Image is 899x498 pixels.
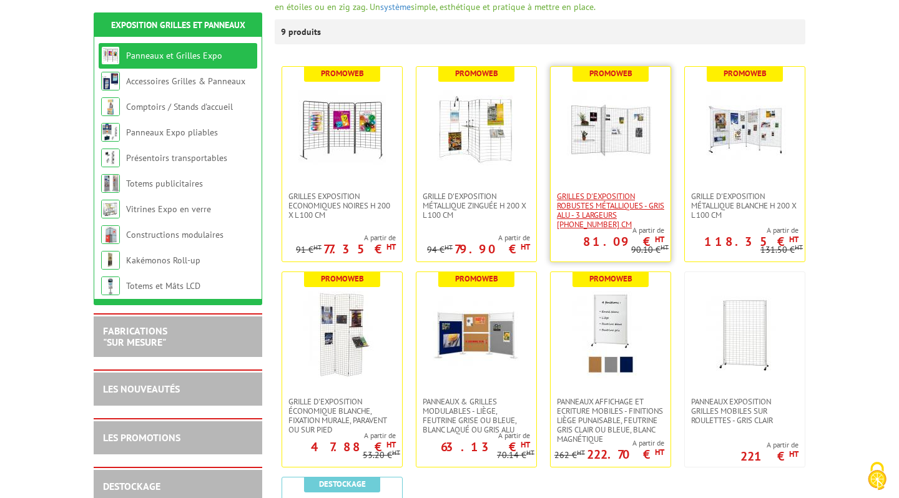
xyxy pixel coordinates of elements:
[521,439,530,450] sup: HT
[101,251,120,270] img: Kakémonos Roll-up
[567,291,654,378] img: Panneaux Affichage et Ecriture Mobiles - finitions liège punaisable, feutrine gris clair ou bleue...
[363,451,400,460] p: 53.20 €
[655,447,664,457] sup: HT
[557,192,664,229] span: Grilles d'exposition robustes métalliques - gris alu - 3 largeurs [PHONE_NUMBER] cm
[103,431,180,444] a: LES PROMOTIONS
[126,152,227,164] a: Présentoirs transportables
[789,449,798,459] sup: HT
[554,451,585,460] p: 262 €
[521,242,530,252] sup: HT
[103,480,160,492] a: DESTOCKAGE
[685,225,798,235] span: A partir de
[589,68,632,79] b: Promoweb
[631,245,669,255] p: 90.10 €
[126,50,222,61] a: Panneaux et Grilles Expo
[282,397,402,434] a: Grille d'exposition économique blanche, fixation murale, paravent ou sur pied
[296,233,396,243] span: A partir de
[701,85,788,173] img: Grille d'exposition métallique blanche H 200 x L 100 cm
[423,397,530,434] span: Panneaux & Grilles modulables - liège, feutrine grise ou bleue, blanc laqué ou gris alu
[111,19,245,31] a: Exposition Grilles et Panneaux
[685,192,805,220] a: Grille d'exposition métallique blanche H 200 x L 100 cm
[577,448,585,457] sup: HT
[455,68,498,79] b: Promoweb
[740,440,798,450] span: A partir de
[321,68,364,79] b: Promoweb
[311,443,396,451] p: 47.88 €
[101,174,120,193] img: Totems publicitaires
[288,397,396,434] span: Grille d'exposition économique blanche, fixation murale, paravent ou sur pied
[587,451,664,458] p: 222.70 €
[862,461,893,492] img: Cookies (fenêtre modale)
[392,448,400,457] sup: HT
[282,192,402,220] a: Grilles Exposition Economiques Noires H 200 x L 100 cm
[380,1,411,12] a: système
[554,438,664,448] span: A partir de
[760,245,803,255] p: 131.50 €
[126,203,211,215] a: Vitrines Expo en verre
[789,234,798,245] sup: HT
[126,76,245,87] a: Accessoires Grilles & Panneaux
[323,245,396,253] p: 77.35 €
[740,452,798,460] p: 221 €
[126,101,233,112] a: Comptoirs / Stands d'accueil
[427,245,453,255] p: 94 €
[281,19,328,44] p: 9 produits
[101,97,120,116] img: Comptoirs / Stands d'accueil
[103,325,167,348] a: FABRICATIONS"Sur Mesure"
[321,273,364,284] b: Promoweb
[691,397,798,425] span: Panneaux Exposition Grilles mobiles sur roulettes - gris clair
[454,245,530,253] p: 79.90 €
[724,68,767,79] b: Promoweb
[551,397,671,444] a: Panneaux Affichage et Ecriture Mobiles - finitions liège punaisable, feutrine gris clair ou bleue...
[126,127,218,138] a: Panneaux Expo pliables
[557,397,664,444] span: Panneaux Affichage et Ecriture Mobiles - finitions liège punaisable, feutrine gris clair ou bleue...
[433,85,520,173] img: Grille d'exposition métallique Zinguée H 200 x L 100 cm
[427,233,530,243] span: A partir de
[691,192,798,220] span: Grille d'exposition métallique blanche H 200 x L 100 cm
[126,178,203,189] a: Totems publicitaires
[282,431,396,441] span: A partir de
[567,85,654,173] img: Grilles d'exposition robustes métalliques - gris alu - 3 largeurs 70-100-120 cm
[288,192,396,220] span: Grilles Exposition Economiques Noires H 200 x L 100 cm
[416,397,536,434] a: Panneaux & Grilles modulables - liège, feutrine grise ou bleue, blanc laqué ou gris alu
[655,234,664,245] sup: HT
[386,242,396,252] sup: HT
[685,397,805,425] a: Panneaux Exposition Grilles mobiles sur roulettes - gris clair
[126,255,200,266] a: Kakémonos Roll-up
[416,431,530,441] span: A partir de
[855,456,899,498] button: Cookies (fenêtre modale)
[126,280,200,291] a: Totems et Mâts LCD
[433,291,520,378] img: Panneaux & Grilles modulables - liège, feutrine grise ou bleue, blanc laqué ou gris alu
[103,383,180,395] a: LES NOUVEAUTÉS
[455,273,498,284] b: Promoweb
[445,243,453,251] sup: HT
[795,243,803,251] sup: HT
[101,72,120,90] img: Accessoires Grilles & Panneaux
[298,85,386,173] img: Grilles Exposition Economiques Noires H 200 x L 100 cm
[126,229,224,240] a: Constructions modulaires
[526,448,534,457] sup: HT
[551,225,664,235] span: A partir de
[298,291,386,378] img: Grille d'exposition économique blanche, fixation murale, paravent ou sur pied
[101,225,120,244] img: Constructions modulaires
[313,243,322,251] sup: HT
[589,273,632,284] b: Promoweb
[497,451,534,460] p: 70.14 €
[661,243,669,251] sup: HT
[101,46,120,65] img: Panneaux et Grilles Expo
[441,443,530,451] p: 63.13 €
[583,238,664,245] p: 81.09 €
[416,192,536,220] a: Grille d'exposition métallique Zinguée H 200 x L 100 cm
[101,200,120,218] img: Vitrines Expo en verre
[101,123,120,142] img: Panneaux Expo pliables
[551,192,671,229] a: Grilles d'exposition robustes métalliques - gris alu - 3 largeurs [PHONE_NUMBER] cm
[101,276,120,295] img: Totems et Mâts LCD
[423,192,530,220] span: Grille d'exposition métallique Zinguée H 200 x L 100 cm
[701,291,788,378] img: Panneaux Exposition Grilles mobiles sur roulettes - gris clair
[296,245,322,255] p: 91 €
[319,479,366,489] b: Destockage
[101,149,120,167] img: Présentoirs transportables
[704,238,798,245] p: 118.35 €
[386,439,396,450] sup: HT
